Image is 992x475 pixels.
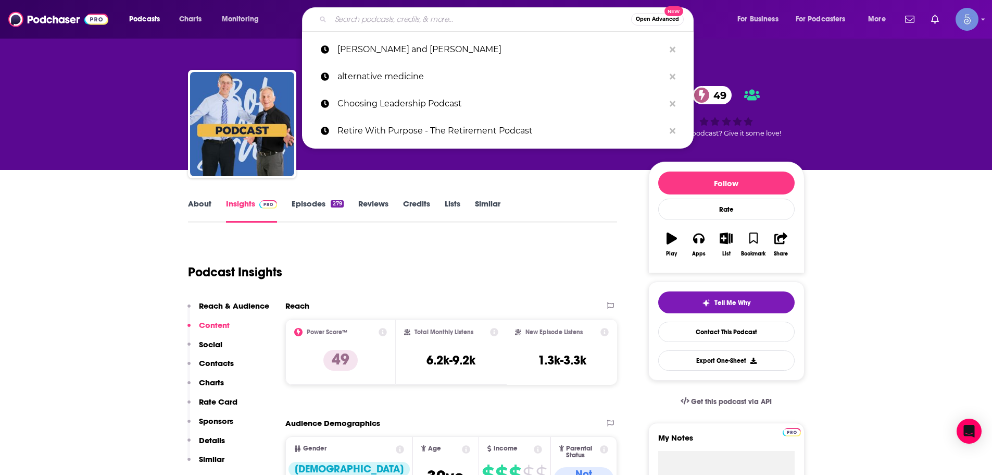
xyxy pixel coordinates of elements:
[636,17,679,22] span: Open Advanced
[187,377,224,397] button: Charts
[783,427,801,436] a: Pro website
[415,328,473,336] h2: Total Monthly Listens
[302,36,694,63] a: [PERSON_NAME] and [PERSON_NAME]
[188,199,211,223] a: About
[187,301,269,320] button: Reach & Audience
[740,226,767,263] button: Bookmark
[868,12,886,27] span: More
[428,445,441,452] span: Age
[631,13,684,26] button: Open AdvancedNew
[658,322,795,342] a: Contact This Podcast
[215,11,272,28] button: open menu
[187,358,234,377] button: Contacts
[179,12,202,27] span: Charts
[426,352,475,368] h3: 6.2k-9.2k
[712,226,739,263] button: List
[666,251,677,257] div: Play
[691,397,772,406] span: Get this podcast via API
[285,301,309,311] h2: Reach
[302,90,694,117] a: Choosing Leadership Podcast
[494,445,518,452] span: Income
[259,200,278,209] img: Podchaser Pro
[789,11,861,28] button: open menu
[285,418,380,428] h2: Audience Demographics
[222,12,259,27] span: Monitoring
[538,352,586,368] h3: 1.3k-3.3k
[927,10,943,28] a: Show notifications dropdown
[129,12,160,27] span: Podcasts
[187,454,224,473] button: Similar
[741,251,765,257] div: Bookmark
[337,117,664,144] p: Retire With Purpose - The Retirement Podcast
[956,8,978,31] button: Show profile menu
[685,226,712,263] button: Apps
[199,377,224,387] p: Charts
[692,251,706,257] div: Apps
[199,320,230,330] p: Content
[658,350,795,371] button: Export One-Sheet
[302,63,694,90] a: alternative medicine
[648,79,805,144] div: 49Good podcast? Give it some love!
[172,11,208,28] a: Charts
[703,86,732,104] span: 49
[187,320,230,339] button: Content
[337,63,664,90] p: alternative medicine
[307,328,347,336] h2: Power Score™
[658,172,795,194] button: Follow
[337,36,664,63] p: Bob and Brad
[730,11,792,28] button: open menu
[957,419,982,444] div: Open Intercom Messenger
[187,416,233,435] button: Sponsors
[187,339,222,359] button: Social
[783,428,801,436] img: Podchaser Pro
[187,397,237,416] button: Rate Card
[199,435,225,445] p: Details
[122,11,173,28] button: open menu
[199,301,269,311] p: Reach & Audience
[658,199,795,220] div: Rate
[199,454,224,464] p: Similar
[672,389,781,415] a: Get this podcast via API
[8,9,108,29] img: Podchaser - Follow, Share and Rate Podcasts
[767,226,794,263] button: Share
[658,291,795,313] button: tell me why sparkleTell Me Why
[693,86,732,104] a: 49
[187,435,225,455] button: Details
[188,264,282,280] h1: Podcast Insights
[331,200,343,208] div: 279
[358,199,388,223] a: Reviews
[861,11,899,28] button: open menu
[331,11,631,28] input: Search podcasts, credits, & more...
[566,445,598,459] span: Parental Status
[226,199,278,223] a: InsightsPodchaser Pro
[672,129,781,137] span: Good podcast? Give it some love!
[774,251,788,257] div: Share
[901,10,919,28] a: Show notifications dropdown
[312,7,704,31] div: Search podcasts, credits, & more...
[337,90,664,117] p: Choosing Leadership Podcast
[475,199,500,223] a: Similar
[525,328,583,336] h2: New Episode Listens
[664,6,683,16] span: New
[658,226,685,263] button: Play
[190,72,294,176] img: Bob and Brad
[403,199,430,223] a: Credits
[199,339,222,349] p: Social
[714,299,750,307] span: Tell Me Why
[702,299,710,307] img: tell me why sparkle
[737,12,778,27] span: For Business
[796,12,846,27] span: For Podcasters
[722,251,731,257] div: List
[199,358,234,368] p: Contacts
[199,416,233,426] p: Sponsors
[292,199,343,223] a: Episodes279
[956,8,978,31] span: Logged in as Spiral5-G1
[323,350,358,371] p: 49
[303,445,327,452] span: Gender
[445,199,460,223] a: Lists
[658,433,795,451] label: My Notes
[199,397,237,407] p: Rate Card
[302,117,694,144] a: Retire With Purpose - The Retirement Podcast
